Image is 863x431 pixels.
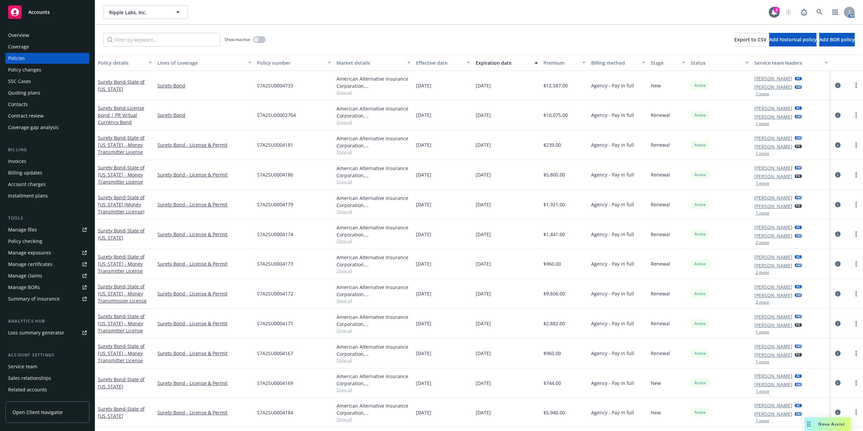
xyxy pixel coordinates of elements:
span: Renewal [651,111,670,119]
span: $1,921.00 [543,201,565,208]
div: Manage exposures [8,247,51,258]
a: [PERSON_NAME] [754,105,792,112]
a: more [852,201,860,209]
a: more [852,230,860,238]
a: [PERSON_NAME] [754,402,792,409]
button: Policy number [254,55,334,71]
span: Agency - Pay in full [591,231,634,238]
span: $5,940.00 [543,409,565,416]
span: [DATE] [416,82,431,89]
a: [PERSON_NAME] [754,262,792,269]
span: [DATE] [416,260,431,267]
div: Drag to move [805,417,813,431]
span: New [651,82,661,89]
a: more [852,260,860,268]
span: - State of [US_STATE] - Money Transmission License [98,283,147,304]
a: [PERSON_NAME] [754,283,792,290]
a: Surety Bond - License & Permit [157,201,252,208]
span: [DATE] [416,350,431,357]
span: - State of [US_STATE] - Money Transmitter License [98,164,145,185]
span: - State of [US_STATE] (Money Transmitter License) [98,194,145,215]
button: Service team leaders [752,55,831,71]
div: Summary of insurance [8,293,60,304]
a: Surety Bond - License & Permit [157,231,252,238]
span: $12,587.00 [543,82,568,89]
div: Account charges [8,179,46,190]
span: [DATE] [416,290,431,297]
span: [DATE] [476,82,491,89]
a: [PERSON_NAME] [754,203,792,210]
a: more [852,111,860,119]
span: Accounts [28,9,50,15]
a: Manage claims [5,270,89,281]
a: more [852,408,860,416]
span: [DATE] [476,409,491,416]
a: Start snowing [782,5,795,19]
button: Expiration date [473,55,541,71]
span: Active [693,231,707,237]
span: Renewal [651,350,670,357]
span: Renewal [651,260,670,267]
span: [DATE] [476,141,491,148]
button: Lines of coverage [155,55,254,71]
div: Policy number [257,59,324,66]
a: circleInformation [834,230,842,238]
div: Service team leaders [754,59,821,66]
div: American Alternative Insurance Corporation, [GEOGRAPHIC_DATA] Re [337,402,411,416]
span: Agency - Pay in full [591,171,634,178]
a: Surety Bond [98,283,147,304]
div: Billing method [591,59,638,66]
div: Status [691,59,741,66]
div: Manage claims [8,270,42,281]
a: Contract review [5,110,89,121]
span: Show all [337,119,411,125]
a: Surety Bond [98,253,145,274]
div: Related accounts [8,384,47,395]
span: [DATE] [476,320,491,327]
div: Policy details [98,59,145,66]
span: Show all [337,416,411,422]
span: Agency - Pay in full [591,111,634,119]
span: [DATE] [416,141,431,148]
div: Billing [5,146,89,153]
div: Coverage gap analysis [8,122,59,133]
span: $239.00 [543,141,561,148]
div: Coverage [8,41,29,52]
a: [PERSON_NAME] [754,372,792,379]
a: Overview [5,30,89,41]
a: Surety Bond [98,227,145,241]
span: Show all [337,328,411,333]
button: Nova Assist [805,417,851,431]
button: 1 more [756,92,769,96]
a: Surety Bond - License & Permit [157,350,252,357]
span: Agency - Pay in full [591,409,634,416]
span: [DATE] [476,290,491,297]
button: 1 more [756,151,769,156]
span: $5,800.00 [543,171,565,178]
button: Export to CSV [734,33,767,46]
div: Invoices [8,156,26,167]
a: circleInformation [834,201,842,209]
div: Effective date [416,59,463,66]
span: $1,441.00 [543,231,565,238]
a: [PERSON_NAME] [754,164,792,171]
a: Surety Bond - License & Permit [157,379,252,387]
span: S7A2SU0004167 [257,350,293,357]
span: $744.00 [543,379,561,387]
span: S7A2SU0004171 [257,320,293,327]
a: circleInformation [834,111,842,119]
a: more [852,349,860,357]
a: Report a Bug [797,5,811,19]
button: Add historical policy [769,33,817,46]
span: Active [693,112,707,118]
a: more [852,320,860,328]
span: Agency - Pay in full [591,379,634,387]
a: Sales relationships [5,373,89,384]
span: S7A2SU0004181 [257,141,293,148]
span: Active [693,380,707,386]
span: S7A2SU0004174 [257,231,293,238]
span: [DATE] [416,171,431,178]
span: S7A2SU0004179 [257,201,293,208]
a: [PERSON_NAME] [754,410,792,417]
a: Surety Bond - License & Permit [157,260,252,267]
